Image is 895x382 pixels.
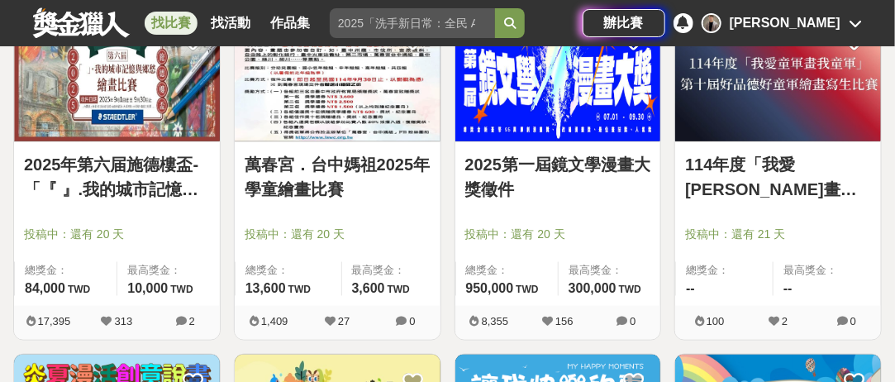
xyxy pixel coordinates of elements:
span: 0 [850,315,856,327]
img: Cover Image [14,15,220,142]
span: -- [783,281,793,295]
span: 17,395 [38,315,71,327]
a: Cover Image [675,15,881,143]
input: 2025「洗手新日常：全民 ALL IN」洗手歌全台徵選 [330,8,495,38]
a: 114年度「我愛[PERSON_NAME]畫我[PERSON_NAME]」第十屆好品德好[PERSON_NAME]繪畫寫生比賽 [685,152,871,202]
span: 950,000 [466,281,514,295]
span: TWD [516,284,538,295]
span: 8,355 [482,315,509,327]
img: Avatar [703,15,720,31]
span: 84,000 [25,281,65,295]
span: TWD [170,284,193,295]
span: 總獎金： [245,262,331,279]
span: -- [686,281,695,295]
a: 2025年第六届施德樓盃-「『 』.我的城市記憶與鄉愁」繪畫比賽 [24,152,210,202]
img: Cover Image [675,15,881,142]
span: 313 [115,315,133,327]
span: 0 [409,315,415,327]
span: 13,600 [245,281,286,295]
a: 辦比賽 [583,9,665,37]
span: 總獎金： [25,262,107,279]
span: TWD [288,284,311,295]
span: 總獎金： [466,262,548,279]
span: 10,000 [127,281,168,295]
a: Cover Image [14,15,220,143]
span: 2 [189,315,195,327]
span: 最高獎金： [352,262,431,279]
span: 最高獎金： [569,262,650,279]
a: Cover Image [235,15,440,143]
img: Cover Image [235,15,440,142]
span: 最高獎金： [127,262,209,279]
a: 找比賽 [145,12,198,35]
span: TWD [388,284,410,295]
span: 投稿中：還有 20 天 [465,226,651,243]
span: 投稿中：還有 21 天 [685,226,871,243]
span: 最高獎金： [783,262,871,279]
div: [PERSON_NAME] [730,13,840,33]
span: 300,000 [569,281,617,295]
span: 156 [555,315,574,327]
img: Cover Image [455,15,661,142]
a: 2025第一屆鏡文學漫畫大獎徵件 [465,152,651,202]
span: 投稿中：還有 20 天 [245,226,431,243]
span: 1,409 [261,315,288,327]
span: TWD [619,284,641,295]
span: 0 [630,315,636,327]
span: 總獎金： [686,262,763,279]
span: 27 [338,315,350,327]
a: Cover Image [455,15,661,143]
a: 找活動 [204,12,257,35]
a: 萬春宮．台中媽祖2025年學童繪畫比賽 [245,152,431,202]
span: TWD [68,284,90,295]
span: 3,600 [352,281,385,295]
span: 投稿中：還有 20 天 [24,226,210,243]
span: 2 [782,315,788,327]
span: 100 [707,315,725,327]
a: 作品集 [264,12,317,35]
